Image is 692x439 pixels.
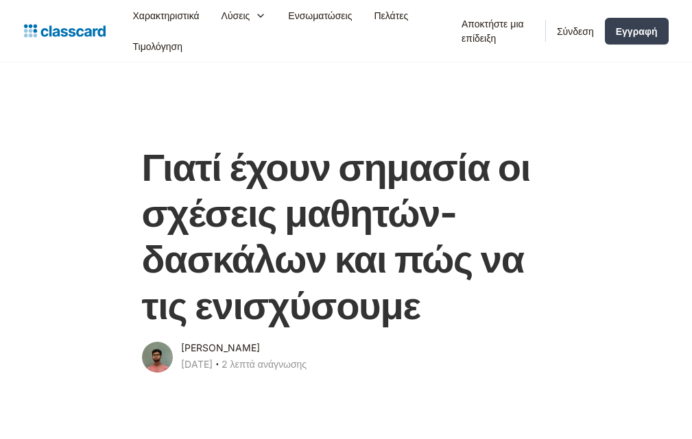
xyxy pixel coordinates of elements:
font: [PERSON_NAME] [181,342,260,353]
font: Λύσεις [222,10,250,21]
a: σπίτι [24,21,106,40]
a: Σύνδεση [546,16,605,47]
font: 2 λεπτά ανάγνωσης [222,358,307,370]
font: Αποκτήστε μια επίδειξη [462,18,524,44]
a: Τιμολόγηση [122,31,194,62]
font: Πελάτες [374,10,408,21]
font: Ενσωματώσεις [288,10,352,21]
a: Εγγραφή [605,18,669,45]
font: ‧ [215,358,219,371]
font: Χαρακτηριστικά [133,10,200,21]
font: Σύνδεση [557,25,594,37]
a: Αποκτήστε μια επίδειξη [451,8,545,53]
font: Τιμολόγηση [133,40,183,52]
font: [DATE] [181,358,213,370]
font: Γιατί έχουν σημασία οι σχέσεις μαθητών-δασκάλων και πώς να τις ενισχύσουμε [142,144,531,329]
font: Εγγραφή [616,25,658,37]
